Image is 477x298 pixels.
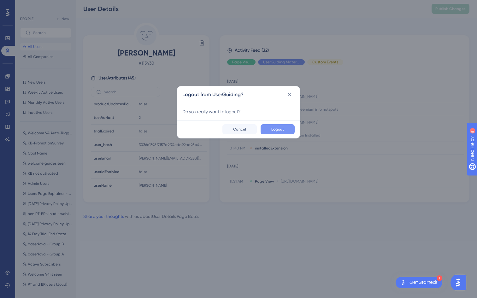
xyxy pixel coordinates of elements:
div: Get Started! [409,279,437,286]
div: Do you really want to logout? [182,108,295,115]
h2: Logout from UserGuiding? [182,91,244,98]
div: Open Get Started! checklist, remaining modules: 1 [396,277,442,288]
span: Logout [271,127,284,132]
img: launcher-image-alternative-text [399,279,407,286]
span: Cancel [233,127,246,132]
div: 9+ [43,3,47,8]
span: Need Help? [15,2,39,9]
div: 1 [437,275,442,281]
iframe: UserGuiding AI Assistant Launcher [450,273,469,292]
